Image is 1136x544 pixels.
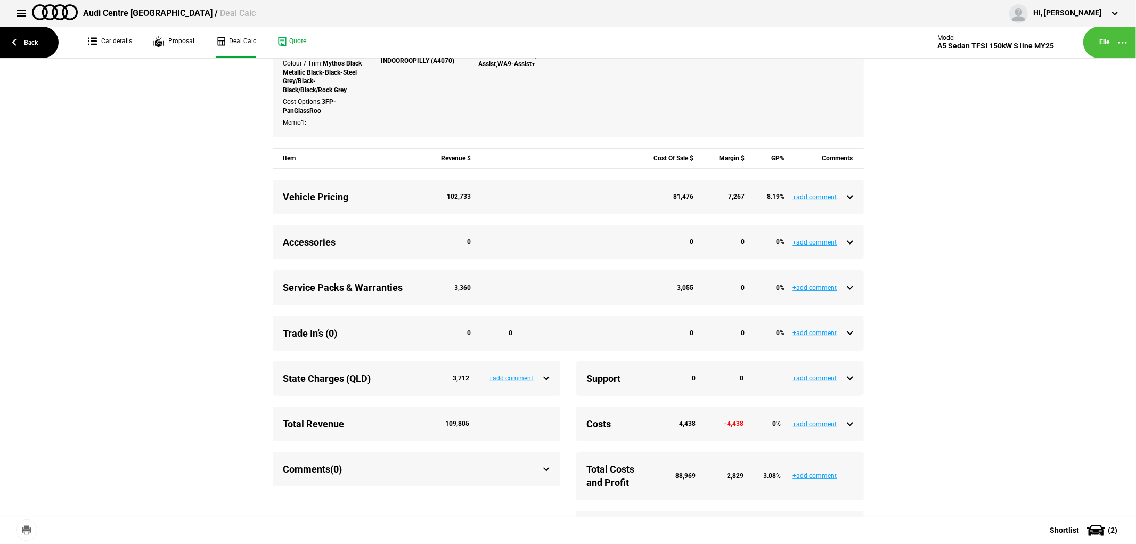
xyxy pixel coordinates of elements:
[1033,8,1101,19] div: Hi, [PERSON_NAME]
[283,98,337,115] strong: 3FP-PanGlassRoo
[1034,517,1136,543] button: Shortlist(2)
[83,7,256,19] div: Audi Centre [GEOGRAPHIC_DATA] /
[741,284,745,291] strong: 0
[680,420,696,427] strong: 4,438
[431,149,471,168] div: Revenue $
[489,375,534,381] button: +add comment
[756,192,785,201] div: 8.19 %
[648,149,693,168] div: Cost Of Sale $
[277,27,306,58] a: Quote
[283,149,420,168] div: Item
[756,238,785,247] div: 0 %
[283,417,427,431] div: Total Revenue
[793,194,837,200] button: +add comment
[756,329,785,338] div: 0 %
[793,473,837,479] button: +add comment
[690,238,693,246] strong: 0
[446,420,470,427] strong: 109,805
[741,329,745,337] strong: 0
[453,375,470,382] strong: 3,712
[728,193,745,200] strong: 7,267
[728,472,744,480] strong: 2,829
[283,60,362,94] strong: Mythos Black Metallic Black-Black-Steel Grey/Black-Black/Black/Rock Grey
[677,284,693,291] strong: 3,055
[455,284,471,291] strong: 3,360
[1099,38,1109,47] a: Elle
[509,329,512,337] strong: 0
[283,281,420,294] div: Service Packs & Warranties
[478,51,553,68] strong: PAH-BlkPac,WA7-Assist,WA9-Assist+
[793,421,837,427] button: +add comment
[937,34,1054,42] div: Model
[793,375,837,381] button: +add comment
[793,239,837,246] button: +add comment
[447,193,471,200] strong: 102,733
[478,51,560,69] div: Pack/s:
[283,190,420,204] div: Vehicle Pricing
[381,48,454,64] strong: AUDI INDOOROOPILLY (A4070)
[793,330,837,336] button: +add comment
[752,472,781,481] div: 3.08 %
[1109,29,1136,56] button: ...
[88,27,132,58] a: Car details
[725,420,744,427] strong: -4,438
[796,149,853,168] div: Comments
[283,118,365,127] div: Memo1:
[587,372,648,385] div: Support
[153,27,194,58] a: Proposal
[756,283,785,293] div: 0 %
[273,452,560,486] div: Comments
[32,4,78,20] img: audi.png
[468,238,471,246] strong: 0
[283,59,365,95] div: Colour / Trim:
[752,419,781,428] div: 0 %
[676,472,696,480] strong: 88,969
[283,98,365,116] div: Cost Options:
[587,462,648,489] div: Total Costs and Profit
[283,236,420,249] div: Accessories
[756,149,785,168] div: GP%
[1050,526,1079,534] span: Shortlist
[705,149,745,168] div: Margin $
[283,327,420,340] div: Trade In’s (0)
[690,329,693,337] strong: 0
[740,375,744,382] strong: 0
[283,372,427,385] div: State Charges (QLD)
[216,27,256,58] a: Deal Calc
[741,238,745,246] strong: 0
[937,42,1054,51] div: A5 Sedan TFSI 150kW S line MY25
[220,8,256,18] span: Deal Calc
[468,329,471,337] strong: 0
[673,193,693,200] strong: 81,476
[587,417,648,431] div: Costs
[793,285,837,291] button: +add comment
[1108,526,1117,534] span: ( 2 )
[331,464,342,475] span: (0)
[692,375,696,382] strong: 0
